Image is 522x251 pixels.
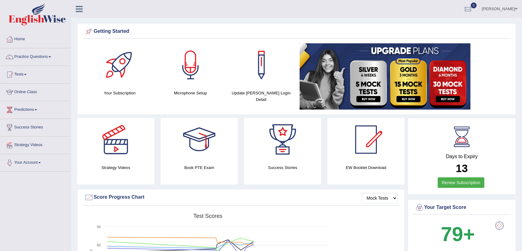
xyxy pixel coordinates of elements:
[0,48,71,64] a: Practice Questions
[84,27,509,36] div: Getting Started
[77,164,154,171] h4: Strategy Videos
[193,213,222,219] tspan: Test scores
[456,162,468,174] b: 13
[415,154,509,159] h4: Days to Expiry
[438,177,484,188] a: Renew Subscription
[415,203,509,212] div: Your Target Score
[300,43,470,110] img: small5.jpg
[229,90,293,103] h4: Update [PERSON_NAME] Login Detail
[327,164,405,171] h4: EW Booklet Download
[0,101,71,117] a: Predictions
[441,223,475,245] b: 79+
[0,136,71,152] a: Strategy Videos
[0,154,71,170] a: Your Account
[97,225,101,229] text: 90
[161,164,238,171] h4: Book PTE Exam
[97,243,101,247] text: 60
[0,119,71,134] a: Success Stories
[244,164,321,171] h4: Success Stories
[87,90,152,96] h4: Your Subscription
[158,90,223,96] h4: Microphone Setup
[471,2,477,8] span: 0
[0,84,71,99] a: Online Class
[0,66,71,81] a: Tests
[0,31,71,46] a: Home
[84,193,398,202] div: Score Progress Chart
